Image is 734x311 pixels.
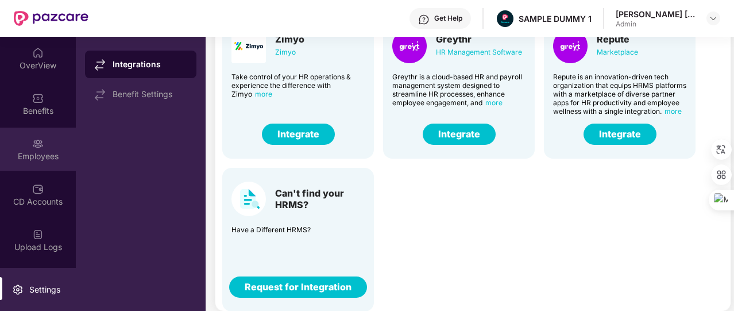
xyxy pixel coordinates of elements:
img: svg+xml;base64,PHN2ZyBpZD0iQ0RfQWNjb3VudHMiIGRhdGEtbmFtZT0iQ0QgQWNjb3VudHMiIHhtbG5zPSJodHRwOi8vd3... [32,183,44,195]
div: SAMPLE DUMMY 1 [519,13,592,24]
span: more [485,98,503,107]
button: Integrate [584,124,656,145]
img: New Pazcare Logo [14,11,88,26]
div: Greythr [436,33,522,45]
div: HR Management Software [436,46,522,59]
img: Card Logo [553,29,588,63]
button: Integrate [423,124,496,145]
img: Card Logo [231,29,266,63]
img: Pazcare_Alternative_logo-01-01.png [497,10,513,27]
img: Card Logo [231,182,266,216]
div: Get Help [434,14,462,23]
span: more [665,107,682,116]
div: Have a Different HRMS? [231,225,365,234]
img: svg+xml;base64,PHN2ZyBpZD0iSGVscC0zMngzMiIgeG1sbnM9Imh0dHA6Ly93d3cudzMub3JnLzIwMDAvc3ZnIiB3aWR0aD... [418,14,430,25]
img: svg+xml;base64,PHN2ZyBpZD0iU2V0dGluZy0yMHgyMCIgeG1sbnM9Imh0dHA6Ly93d3cudzMub3JnLzIwMDAvc3ZnIiB3aW... [12,284,24,295]
div: Benefit Settings [113,90,187,99]
div: Take control of your HR operations & experience the difference with Zimyo [231,72,365,98]
img: svg+xml;base64,PHN2ZyB4bWxucz0iaHR0cDovL3d3dy53My5vcmcvMjAwMC9zdmciIHdpZHRoPSIxNy44MzIiIGhlaWdodD... [94,89,106,101]
div: Can't find your HRMS? [275,187,365,210]
div: Repute [597,33,638,45]
button: Request for Integration [229,277,367,298]
div: Zimyo [275,46,304,59]
div: Integrations [113,59,187,70]
div: Marketplace [597,46,638,59]
img: svg+xml;base64,PHN2ZyBpZD0iQmVuZWZpdHMiIHhtbG5zPSJodHRwOi8vd3d3LnczLm9yZy8yMDAwL3N2ZyIgd2lkdGg9Ij... [32,93,44,104]
button: Integrate [262,124,335,145]
div: Repute is an innovation-driven tech organization that equips HRMS platforms with a marketplace of... [553,72,686,116]
span: more [255,90,272,98]
img: svg+xml;base64,PHN2ZyBpZD0iSG9tZSIgeG1sbnM9Imh0dHA6Ly93d3cudzMub3JnLzIwMDAvc3ZnIiB3aWR0aD0iMjAiIG... [32,47,44,59]
img: svg+xml;base64,PHN2ZyBpZD0iRW1wbG95ZWVzIiB4bWxucz0iaHR0cDovL3d3dy53My5vcmcvMjAwMC9zdmciIHdpZHRoPS... [32,138,44,149]
img: Card Logo [392,29,427,63]
div: Admin [616,20,696,29]
div: Settings [26,284,64,295]
div: Greythr is a cloud-based HR and payroll management system designed to streamline HR processes, en... [392,72,526,107]
img: svg+xml;base64,PHN2ZyBpZD0iRHJvcGRvd24tMzJ4MzIiIHhtbG5zPSJodHRwOi8vd3d3LnczLm9yZy8yMDAwL3N2ZyIgd2... [709,14,718,23]
div: [PERSON_NAME] [PERSON_NAME] [616,9,696,20]
img: svg+xml;base64,PHN2ZyBpZD0iVXBsb2FkX0xvZ3MiIGRhdGEtbmFtZT0iVXBsb2FkIExvZ3MiIHhtbG5zPSJodHRwOi8vd3... [32,229,44,240]
img: svg+xml;base64,PHN2ZyB4bWxucz0iaHR0cDovL3d3dy53My5vcmcvMjAwMC9zdmciIHdpZHRoPSIxNy44MzIiIGhlaWdodD... [94,59,106,71]
div: Zimyo [275,33,304,45]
